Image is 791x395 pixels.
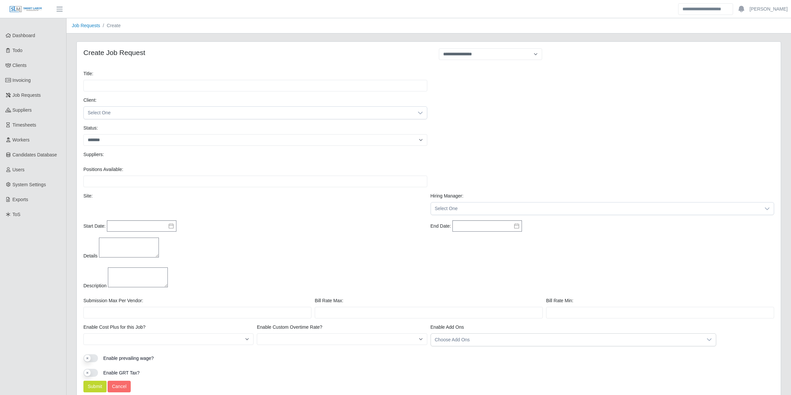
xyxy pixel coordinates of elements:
[431,193,464,199] label: Hiring Manager:
[83,282,107,289] label: Description
[83,324,146,331] label: Enable Cost Plus for this Job?
[83,166,123,173] label: Positions Available:
[750,6,788,13] a: [PERSON_NAME]
[83,253,98,259] label: Details
[83,125,98,132] label: Status:
[83,97,97,104] label: Client:
[108,381,131,392] a: Cancel
[257,324,322,331] label: Enable Custom Overtime Rate?
[13,92,41,98] span: Job Requests
[431,334,703,346] div: Choose Add Ons
[13,63,27,68] span: Clients
[84,107,414,119] span: Select One
[103,370,140,375] span: Enable GRT Tax?
[13,107,32,113] span: Suppliers
[103,356,154,361] span: Enable prevailing wage?
[13,33,35,38] span: Dashboard
[83,48,424,57] h4: Create Job Request
[431,223,451,230] label: End Date:
[13,122,36,128] span: Timesheets
[83,369,98,377] button: Enable GRT Tax?
[13,212,21,217] span: ToS
[546,297,573,304] label: Bill Rate Min:
[83,193,93,199] label: Site:
[9,6,42,13] img: SLM Logo
[13,78,31,83] span: Invoicing
[13,152,57,157] span: Candidates Database
[83,223,106,230] label: Start Date:
[678,3,733,15] input: Search
[83,354,98,362] button: Enable prevailing wage?
[83,151,104,158] label: Suppliers:
[83,70,93,77] label: Title:
[13,182,46,187] span: System Settings
[315,297,343,304] label: Bill Rate Max:
[13,197,28,202] span: Exports
[72,23,100,28] a: Job Requests
[431,324,464,331] label: Enable Add Ons
[13,167,25,172] span: Users
[100,22,121,29] li: Create
[83,297,143,304] label: Submission Max Per Vendor:
[431,202,761,215] span: Select One
[13,137,30,142] span: Workers
[13,48,23,53] span: Todo
[83,381,107,392] button: Submit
